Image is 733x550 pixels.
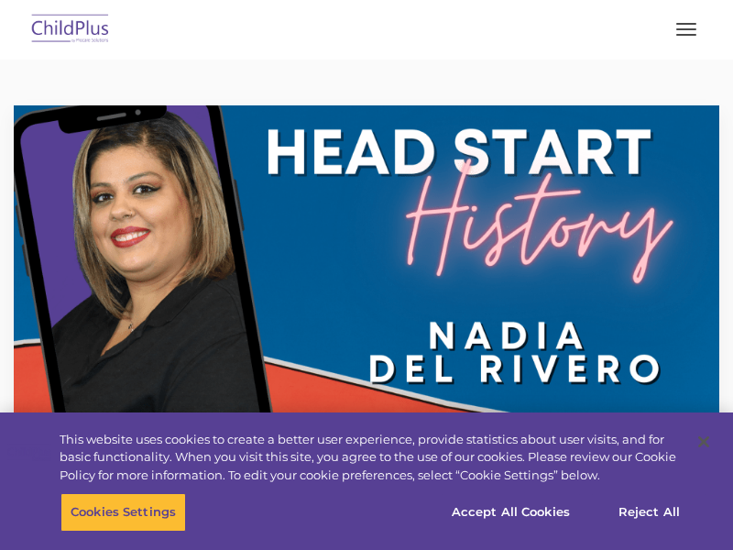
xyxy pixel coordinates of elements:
[442,493,580,532] button: Accept All Cookies
[684,422,724,462] button: Close
[60,493,186,532] button: Cookies Settings
[60,431,682,485] div: This website uses cookies to create a better user experience, provide statistics about user visit...
[27,8,114,51] img: ChildPlus by Procare Solutions
[592,493,706,532] button: Reject All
